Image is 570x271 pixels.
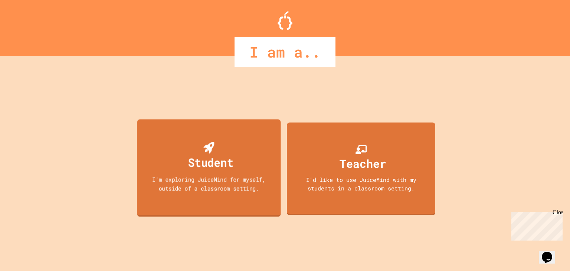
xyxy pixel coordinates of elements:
[508,209,563,241] iframe: chat widget
[188,154,233,171] div: Student
[235,37,335,67] div: I am a..
[278,11,292,30] img: Logo.svg
[340,155,386,172] div: Teacher
[3,3,51,47] div: Chat with us now!Close
[294,176,428,192] div: I'd like to use JuiceMind with my students in a classroom setting.
[144,175,274,193] div: I'm exploring JuiceMind for myself, outside of a classroom setting.
[539,241,563,264] iframe: chat widget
